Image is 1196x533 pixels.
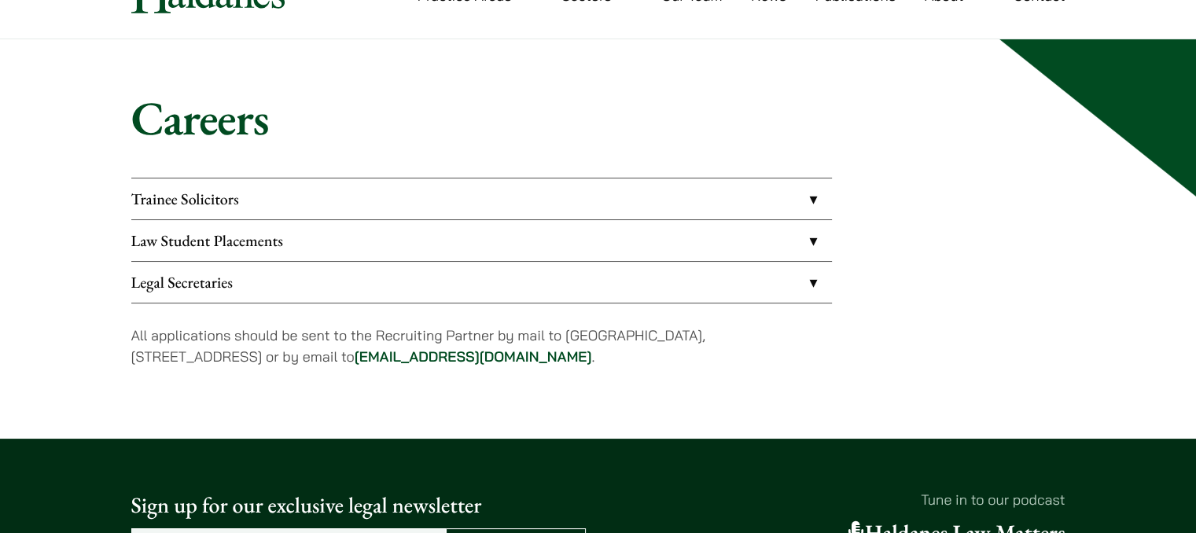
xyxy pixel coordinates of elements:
[131,262,832,303] a: Legal Secretaries
[611,489,1065,510] p: Tune in to our podcast
[131,489,586,522] p: Sign up for our exclusive legal newsletter
[355,347,592,366] a: [EMAIL_ADDRESS][DOMAIN_NAME]
[131,90,1065,146] h1: Careers
[131,178,832,219] a: Trainee Solicitors
[131,220,832,261] a: Law Student Placements
[131,325,832,367] p: All applications should be sent to the Recruiting Partner by mail to [GEOGRAPHIC_DATA], [STREET_A...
